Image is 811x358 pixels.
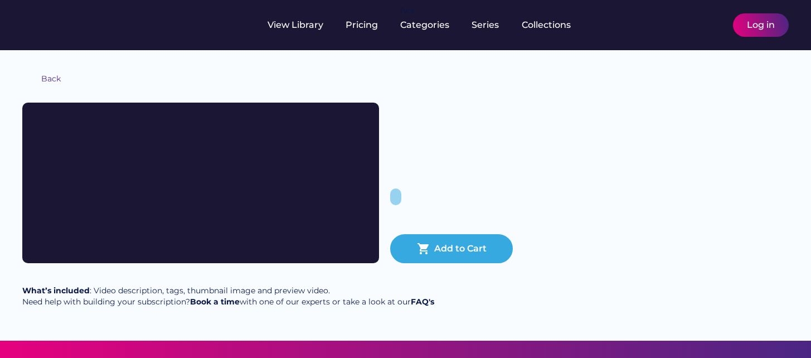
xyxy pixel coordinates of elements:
[400,6,415,17] div: fvck
[528,242,541,255] img: yH5BAEAAAAALAAAAAABAAEAAAIBRAA7
[708,18,722,32] img: yH5BAEAAAAALAAAAAABAAEAAAIBRAA7
[417,242,430,255] button: shopping_cart
[346,19,378,31] div: Pricing
[22,286,434,307] div: : Video description, tags, thumbnail image and preview video. Need help with building your subscr...
[22,12,110,35] img: yH5BAEAAAAALAAAAAABAAEAAAIBRAA7
[22,286,90,296] strong: What’s included
[190,297,240,307] a: Book a time
[268,19,323,31] div: View Library
[747,19,775,31] div: Log in
[522,19,571,31] div: Collections
[472,19,499,31] div: Series
[128,18,142,32] img: yH5BAEAAAAALAAAAAABAAEAAAIBRAA7
[434,243,487,255] div: Add to Cart
[58,103,343,263] img: yH5BAEAAAAALAAAAAABAAEAAAIBRAA7
[41,74,61,85] div: Back
[22,72,36,86] img: yH5BAEAAAAALAAAAAABAAEAAAIBRAA7
[689,18,703,32] img: yH5BAEAAAAALAAAAAABAAEAAAIBRAA7
[411,297,434,307] a: FAQ's
[400,19,449,31] div: Categories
